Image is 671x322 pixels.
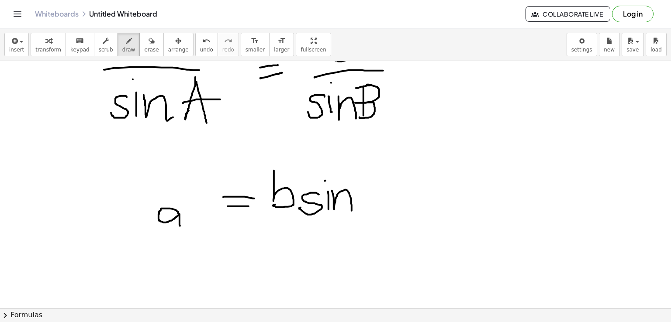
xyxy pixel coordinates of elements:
[646,33,667,56] button: load
[626,47,639,53] span: save
[9,47,24,53] span: insert
[224,36,232,46] i: redo
[66,33,94,56] button: keyboardkeypad
[622,33,644,56] button: save
[650,47,662,53] span: load
[139,33,163,56] button: erase
[296,33,331,56] button: fullscreen
[35,47,61,53] span: transform
[222,47,234,53] span: redo
[241,33,270,56] button: format_sizesmaller
[218,33,239,56] button: redoredo
[246,47,265,53] span: smaller
[4,33,29,56] button: insert
[277,36,286,46] i: format_size
[35,10,79,18] a: Whiteboards
[76,36,84,46] i: keyboard
[99,47,113,53] span: scrub
[567,33,597,56] button: settings
[612,6,654,22] button: Log in
[94,33,118,56] button: scrub
[10,7,24,21] button: Toggle navigation
[122,47,135,53] span: draw
[604,47,615,53] span: new
[163,33,194,56] button: arrange
[269,33,294,56] button: format_sizelarger
[31,33,66,56] button: transform
[118,33,140,56] button: draw
[274,47,289,53] span: larger
[526,6,610,22] button: Collaborate Live
[571,47,592,53] span: settings
[195,33,218,56] button: undoundo
[301,47,326,53] span: fullscreen
[533,10,603,18] span: Collaborate Live
[168,47,189,53] span: arrange
[251,36,259,46] i: format_size
[599,33,620,56] button: new
[144,47,159,53] span: erase
[202,36,211,46] i: undo
[70,47,90,53] span: keypad
[200,47,213,53] span: undo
